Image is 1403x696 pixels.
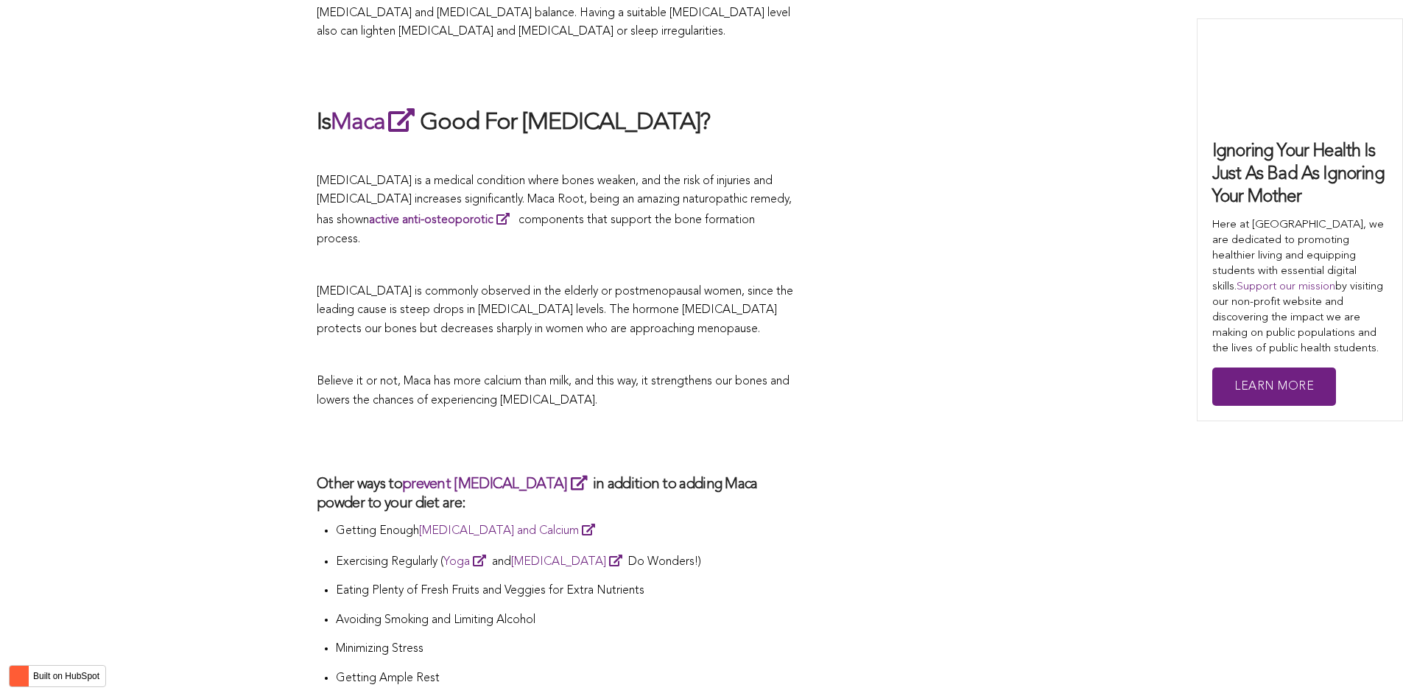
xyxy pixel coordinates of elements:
[402,477,593,492] a: prevent [MEDICAL_DATA]
[27,667,105,686] label: Built on HubSpot
[317,286,793,335] span: [MEDICAL_DATA] is commonly observed in the elderly or postmenopausal women, since the leading cau...
[10,667,27,685] img: HubSpot sprocket logo
[336,582,795,601] p: Eating Plenty of Fresh Fruits and Veggies for Extra Nutrients
[336,521,795,541] p: Getting Enough
[336,611,795,630] p: Avoiding Smoking and Limiting Alcohol
[1212,368,1336,407] a: Learn More
[419,525,601,537] a: [MEDICAL_DATA] and Calcium
[317,105,795,139] h2: Is Good For [MEDICAL_DATA]?
[9,665,106,687] button: Built on HubSpot
[443,556,492,568] a: Yoga
[1329,625,1403,696] iframe: Chat Widget
[317,474,795,513] h3: Other ways to in addition to adding Maca powder to your diet are:
[317,175,792,245] span: [MEDICAL_DATA] is a medical condition where bones weaken, and the risk of injuries and [MEDICAL_D...
[511,556,628,568] a: [MEDICAL_DATA]
[336,669,795,689] p: Getting Ample Rest
[317,376,790,407] span: Believe it or not, Maca has more calcium than milk, and this way, it strengthens our bones and lo...
[336,640,795,659] p: Minimizing Stress
[336,552,795,572] p: Exercising Regularly ( and Do Wonders!)
[331,111,420,135] a: Maca
[369,214,516,226] a: active anti-osteoporotic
